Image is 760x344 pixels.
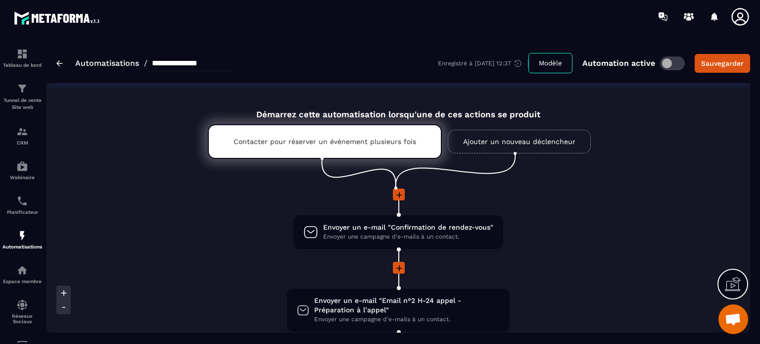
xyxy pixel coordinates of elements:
[56,60,63,66] img: arrow
[448,130,591,153] a: Ajouter un nouveau déclencheur
[144,58,147,68] span: /
[234,138,416,146] p: Contacter pour réserver un événement plusieurs fois
[183,98,614,119] div: Démarrez cette automatisation lorsqu'une de ces actions se produit
[475,60,511,67] p: [DATE] 12:37
[323,232,493,242] span: Envoyer une campagne d'e-mails à un contact.
[314,296,500,315] span: Envoyer un e-mail "Email n°2 H-24 appel - Préparation à l’appel"
[438,59,528,68] div: Enregistré à
[16,299,28,311] img: social-network
[2,244,42,249] p: Automatisations
[2,175,42,180] p: Webinaire
[75,58,139,68] a: Automatisations
[14,9,103,27] img: logo
[2,62,42,68] p: Tableau de bord
[718,304,748,334] div: Ouvrir le chat
[2,97,42,111] p: Tunnel de vente Site web
[582,58,655,68] p: Automation active
[2,209,42,215] p: Planificateur
[2,292,42,332] a: social-networksocial-networkRéseaux Sociaux
[528,53,572,73] button: Modèle
[2,153,42,188] a: automationsautomationsWebinaire
[2,313,42,324] p: Réseaux Sociaux
[16,230,28,242] img: automations
[16,160,28,172] img: automations
[16,126,28,138] img: formation
[2,140,42,146] p: CRM
[16,264,28,276] img: automations
[314,315,500,324] span: Envoyer une campagne d'e-mails à un contact.
[2,222,42,257] a: automationsautomationsAutomatisations
[695,54,750,73] button: Sauvegarder
[16,195,28,207] img: scheduler
[2,257,42,292] a: automationsautomationsEspace membre
[16,48,28,60] img: formation
[16,83,28,95] img: formation
[323,223,493,232] span: Envoyer un e-mail "Confirmation de rendez-vous"
[2,75,42,118] a: formationformationTunnel de vente Site web
[2,279,42,284] p: Espace membre
[2,188,42,222] a: schedulerschedulerPlanificateur
[2,118,42,153] a: formationformationCRM
[701,58,744,68] div: Sauvegarder
[2,41,42,75] a: formationformationTableau de bord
